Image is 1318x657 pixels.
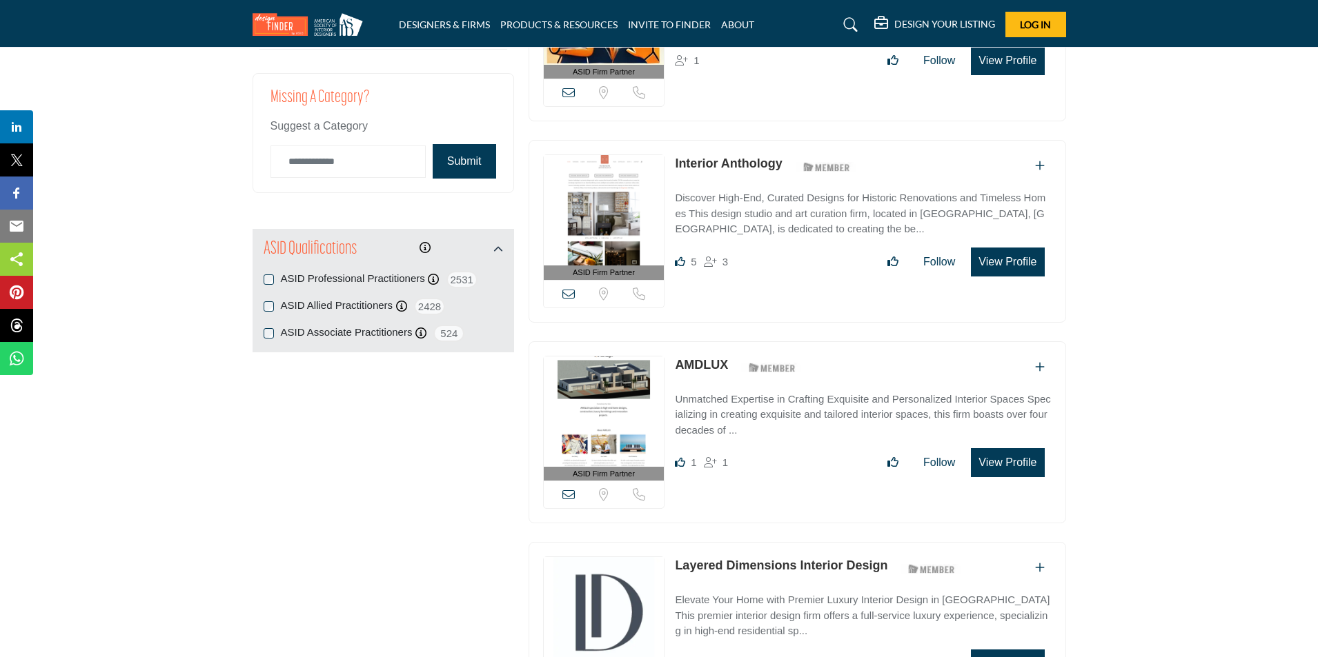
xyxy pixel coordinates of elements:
input: ASID Associate Practitioners checkbox [264,328,274,338]
span: 524 [433,325,464,342]
a: Information about [420,242,431,254]
h5: DESIGN YOUR LISTING [894,18,995,30]
span: 5 [691,256,696,267]
span: ASID Firm Partner [573,468,635,480]
span: Log In [1020,19,1051,30]
p: Elevate Your Home with Premier Luxury Interior Design in [GEOGRAPHIC_DATA] This premier interior ... [675,592,1051,639]
img: Interior Anthology [544,155,665,265]
a: Discover High-End, Curated Designs for Historic Renovations and Timeless Homes This design studio... [675,182,1051,237]
img: ASID Members Badge Icon [741,359,803,376]
button: Follow [914,47,964,74]
input: ASID Allied Practitioners checkbox [264,301,274,312]
button: View Profile [971,46,1044,75]
span: ASID Firm Partner [573,66,635,78]
p: Discover High-End, Curated Designs for Historic Renovations and Timeless Homes This design studio... [675,190,1051,237]
button: Like listing [878,449,907,476]
button: View Profile [971,448,1044,477]
div: Click to view information [420,240,431,256]
div: DESIGN YOUR LISTING [874,17,995,33]
a: AMDLUX [675,358,728,372]
button: Like listing [878,47,907,74]
a: Add To List [1035,562,1045,574]
p: Unmatched Expertise in Crafting Exquisite and Personalized Interior Spaces Specializing in creati... [675,392,1051,438]
a: ABOUT [721,19,754,30]
a: Elevate Your Home with Premier Luxury Interior Design in [GEOGRAPHIC_DATA] This premier interior ... [675,584,1051,639]
label: ASID Allied Practitioners [281,298,393,314]
span: 3 [722,256,728,267]
a: Search [830,14,867,36]
span: 1 [694,54,699,66]
p: Interior Anthology [675,154,782,173]
button: View Profile [971,247,1044,276]
div: Followers [704,254,728,270]
a: Interior Anthology [675,156,782,170]
img: ASID Members Badge Icon [901,560,963,577]
a: Add To List [1035,361,1045,373]
a: Add To List [1035,160,1045,172]
span: 2531 [446,271,478,288]
label: ASID Associate Practitioners [281,325,413,341]
span: 1 [691,456,696,468]
label: ASID Professional Practitioners [281,271,425,287]
button: Follow [914,449,964,476]
button: Log In [1005,12,1066,37]
a: ASID Firm Partner [544,356,665,481]
a: Layered Dimensions Interior Design [675,558,887,572]
p: Layered Dimensions Interior Design [675,556,887,575]
button: Follow [914,248,964,276]
span: 1 [722,456,728,468]
a: DESIGNERS & FIRMS [399,19,490,30]
h2: Missing a Category? [271,88,496,118]
img: Site Logo [253,13,370,36]
button: Like listing [878,248,907,276]
a: INVITE TO FINDER [628,19,711,30]
a: ASID Firm Partner [544,155,665,280]
button: Submit [433,144,496,179]
span: ASID Firm Partner [573,267,635,279]
input: ASID Professional Practitioners checkbox [264,274,274,285]
img: AMDLUX [544,356,665,467]
input: Category Name [271,145,426,178]
a: Unmatched Expertise in Crafting Exquisite and Personalized Interior Spaces Specializing in creati... [675,383,1051,438]
div: Followers [675,52,699,69]
span: 2428 [414,298,445,315]
div: Followers [704,454,728,471]
p: AMDLUX [675,356,728,374]
i: Likes [675,256,685,267]
h2: ASID Qualifications [264,237,357,262]
a: PRODUCTS & RESOURCES [500,19,618,30]
span: Suggest a Category [271,120,368,132]
img: ASID Members Badge Icon [796,158,858,175]
i: Like [675,457,685,467]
